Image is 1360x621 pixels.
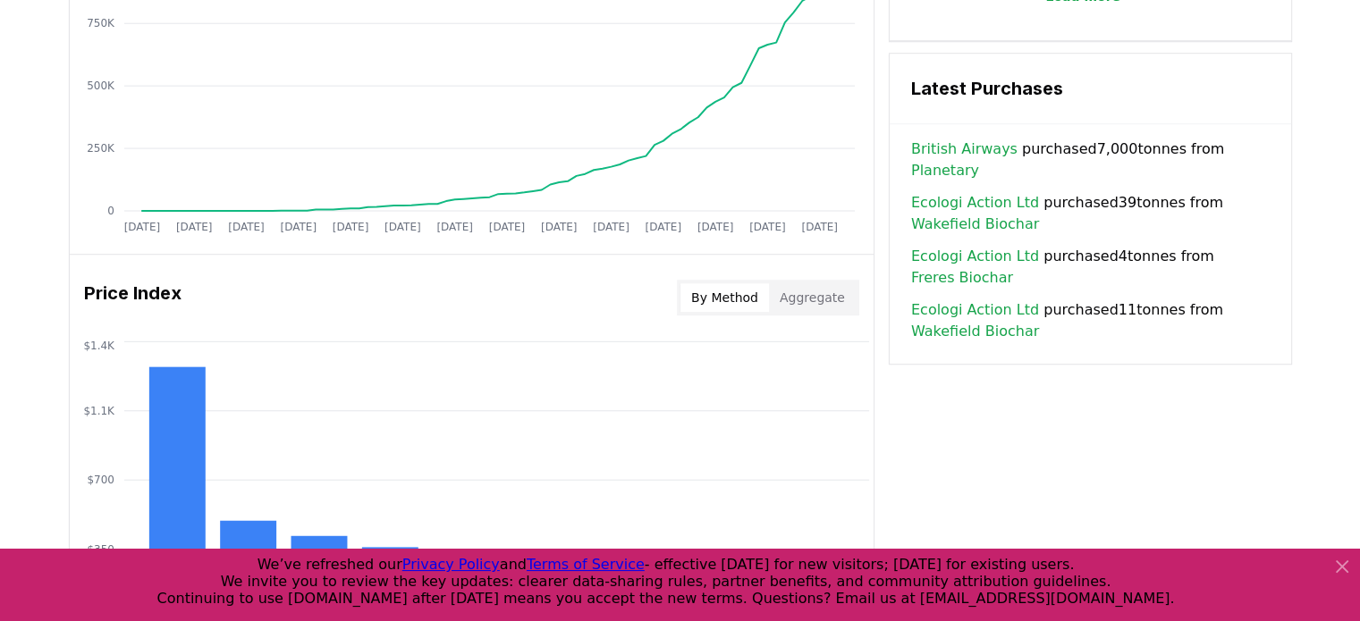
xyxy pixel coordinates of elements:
h3: Price Index [84,280,182,315]
button: By Method [680,283,769,312]
tspan: [DATE] [697,221,734,233]
tspan: [DATE] [801,221,838,233]
tspan: [DATE] [228,221,265,233]
span: purchased 11 tonnes from [911,299,1270,342]
a: Ecologi Action Ltd [911,192,1039,214]
tspan: $700 [87,474,114,486]
a: British Airways [911,138,1018,160]
tspan: [DATE] [175,221,212,233]
tspan: $350 [87,543,114,556]
tspan: [DATE] [541,221,578,233]
a: Ecologi Action Ltd [911,299,1039,321]
tspan: $1.4K [83,339,115,351]
tspan: [DATE] [749,221,786,233]
a: Ecologi Action Ltd [911,246,1039,267]
tspan: [DATE] [436,221,473,233]
tspan: [DATE] [384,221,421,233]
tspan: [DATE] [593,221,629,233]
tspan: 500K [87,80,115,92]
tspan: [DATE] [332,221,368,233]
tspan: 0 [107,205,114,217]
span: purchased 7,000 tonnes from [911,138,1270,181]
tspan: 750K [87,17,115,29]
tspan: 250K [87,142,115,155]
span: purchased 39 tonnes from [911,192,1270,235]
tspan: [DATE] [123,221,160,233]
span: purchased 4 tonnes from [911,246,1270,289]
a: Wakefield Biochar [911,321,1039,342]
tspan: [DATE] [280,221,317,233]
tspan: $1.1K [83,405,115,417]
tspan: [DATE] [645,221,681,233]
tspan: [DATE] [488,221,525,233]
a: Wakefield Biochar [911,214,1039,235]
button: Aggregate [769,283,856,312]
a: Planetary [911,160,979,181]
a: Freres Biochar [911,267,1013,289]
h3: Latest Purchases [911,75,1270,102]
